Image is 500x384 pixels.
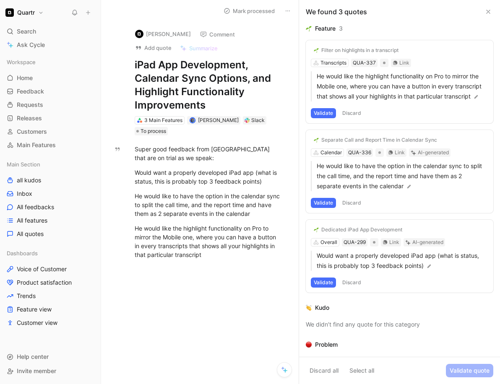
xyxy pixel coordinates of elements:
[311,45,401,55] button: 🌱Filter on highlights in a transcript
[135,127,168,135] div: To process
[3,247,97,329] div: DashboardsVoice of CustomerProduct satisfactionTrendsFeature viewCustomer view
[311,278,336,288] button: Validate
[406,184,412,189] img: pen.svg
[3,158,97,240] div: Main Sectionall kudosInboxAll feedbacksAll featuresAll quotes
[135,58,283,112] h1: iPad App Development, Calendar Sync Options, and Highlight Functionality Improvements
[3,158,97,171] div: Main Section
[317,161,488,191] p: He would like to have the option in the calendar sync to split the call time, and the report time...
[17,216,47,225] span: All features
[306,319,493,330] div: We didn’t find any quote for this category
[131,28,195,40] button: logo[PERSON_NAME]
[144,116,182,125] div: 3 Main Features
[3,263,97,275] a: Voice of Customer
[251,116,265,125] div: Slack
[3,228,97,240] a: All quotes
[17,292,36,300] span: Trends
[17,176,41,184] span: all kudos
[3,247,97,259] div: Dashboards
[306,26,312,31] img: 🌱
[189,44,218,52] span: Summarize
[306,342,312,348] img: 🔴
[17,278,72,287] span: Product satisfaction
[3,290,97,302] a: Trends
[3,139,97,151] a: Main Features
[3,350,97,363] div: Help center
[317,71,488,101] p: He would like the highlight functionality on Pro to mirror the Mobile one, where you can have a b...
[306,364,342,377] button: Discard all
[3,39,97,51] a: Ask Cycle
[17,114,42,122] span: Releases
[17,127,47,136] span: Customers
[17,26,36,36] span: Search
[3,317,97,329] a: Customer view
[17,74,33,82] span: Home
[321,47,398,54] div: Filter on highlights in a transcript
[3,187,97,200] a: Inbox
[3,303,97,316] a: Feature view
[339,198,364,208] button: Discard
[339,23,343,34] div: 3
[314,227,319,232] img: 🌱
[3,112,97,125] a: Releases
[315,340,338,350] div: Problem
[3,56,97,68] div: Workspace
[3,214,97,227] a: All features
[446,364,493,377] button: Validate quote
[3,125,97,138] a: Customers
[3,7,46,18] button: QuartrQuartr
[3,276,97,289] a: Product satisfaction
[135,192,283,218] div: He would like to have the option in the calendar sync to split the call time, and the report time...
[7,58,36,66] span: Workspace
[3,85,97,98] a: Feedback
[17,367,56,374] span: Invite member
[17,189,32,198] span: Inbox
[306,7,367,17] div: We found 3 quotes
[17,203,54,211] span: All feedbacks
[315,23,336,34] div: Feature
[17,9,35,16] h1: Quartr
[135,145,283,162] div: Super good feedback from [GEOGRAPHIC_DATA] that are on trial as we speak:
[3,201,97,213] a: All feedbacks
[3,25,97,38] div: Search
[3,99,97,111] a: Requests
[311,225,405,235] button: 🌱Dedicated iPad App Development
[196,29,239,40] button: Comment
[198,117,239,123] span: [PERSON_NAME]
[314,48,319,53] img: 🌱
[306,305,312,311] img: 👏
[3,174,97,187] a: all kudos
[321,137,437,143] div: Separate Call and Report Time in Calendar Sync
[17,101,43,109] span: Requests
[176,42,221,54] button: Summarize
[5,8,14,17] img: Quartr
[17,141,56,149] span: Main Features
[3,72,97,84] a: Home
[135,30,143,38] img: logo
[426,263,432,269] img: pen.svg
[17,319,57,327] span: Customer view
[141,127,166,135] span: To process
[7,249,38,257] span: Dashboards
[315,303,329,313] div: Kudo
[17,305,52,314] span: Feature view
[306,356,493,366] div: We didn’t find any quote for this category
[7,160,40,169] span: Main Section
[135,168,283,186] div: Would want a properly developed iPad app (what is status, this is probably top 3 feedback points)
[346,364,378,377] button: Select all
[135,224,283,259] div: He would like the highlight functionality on Pro to mirror the Mobile one, where you can have a b...
[321,226,402,233] div: Dedicated iPad App Development
[17,265,67,273] span: Voice of Customer
[190,118,195,123] img: avatar
[339,278,364,288] button: Discard
[3,365,97,377] div: Invite member
[311,108,336,118] button: Validate
[314,138,319,143] img: 🌱
[317,251,488,271] p: Would want a properly developed iPad app (what is status, this is probably top 3 feedback points)
[17,87,44,96] span: Feedback
[311,135,440,145] button: 🌱Separate Call and Report Time in Calendar Sync
[17,40,45,50] span: Ask Cycle
[339,108,364,118] button: Discard
[473,94,479,100] img: pen.svg
[17,353,49,360] span: Help center
[220,5,279,17] button: Mark processed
